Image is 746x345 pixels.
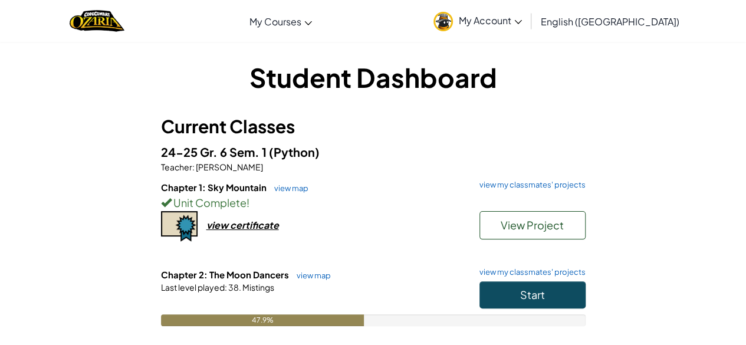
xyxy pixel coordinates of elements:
[70,9,124,33] img: Home
[206,219,279,231] div: view certificate
[161,182,268,193] span: Chapter 1: Sky Mountain
[269,144,320,159] span: (Python)
[541,15,679,28] span: English ([GEOGRAPHIC_DATA])
[161,219,279,231] a: view certificate
[479,281,586,308] button: Start
[70,9,124,33] a: Ozaria by CodeCombat logo
[192,162,195,172] span: :
[268,183,308,193] a: view map
[161,162,192,172] span: Teacher
[428,2,528,40] a: My Account
[161,113,586,140] h3: Current Classes
[161,211,198,242] img: certificate-icon.png
[225,282,227,293] span: :
[247,196,249,209] span: !
[241,282,274,293] span: Mistings
[474,268,586,276] a: view my classmates' projects
[161,144,269,159] span: 24-25 Gr. 6 Sem. 1
[249,15,301,28] span: My Courses
[291,271,331,280] a: view map
[520,288,545,301] span: Start
[244,5,318,37] a: My Courses
[195,162,263,172] span: [PERSON_NAME]
[474,181,586,189] a: view my classmates' projects
[459,14,522,27] span: My Account
[161,314,364,326] div: 47.9%
[479,211,586,239] button: View Project
[535,5,685,37] a: English ([GEOGRAPHIC_DATA])
[433,12,453,31] img: avatar
[172,196,247,209] span: Unit Complete
[161,269,291,280] span: Chapter 2: The Moon Dancers
[161,59,586,96] h1: Student Dashboard
[227,282,241,293] span: 38.
[161,282,225,293] span: Last level played
[501,218,564,232] span: View Project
